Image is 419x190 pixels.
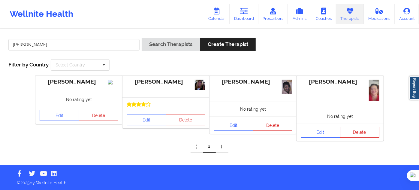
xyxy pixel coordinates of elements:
div: Select Country [56,63,85,67]
a: Edit [301,127,340,138]
div: [PERSON_NAME] [127,78,205,85]
img: 3770d09b-7861-4592-a62d-fcbfb7ee901f1D284D08-0ED4-465D-99F1-FC6DFEE99966_1_201_a.jpeg [195,80,205,90]
a: Therapists [336,4,364,24]
button: Delete [253,120,293,131]
div: No rating yet [209,102,297,116]
a: Calendar [204,4,230,24]
img: 6ff252fc-29d6-43d6-80ce-25aeeb5c1205SELF_PORTRAIT_2.jpg [282,80,292,94]
div: [PERSON_NAME] [40,78,118,85]
div: No rating yet [297,109,384,124]
p: © 2025 by Wellnite Health [13,176,406,186]
a: Dashboard [230,4,258,24]
a: Edit [214,120,253,131]
a: Coaches [311,4,336,24]
a: Edit [40,110,79,121]
img: Image%2Fplaceholer-image.png [108,80,118,84]
span: Filter by Country [8,62,49,68]
a: Edit [127,115,166,125]
a: Report Bug [409,76,419,100]
a: Previous item [191,141,203,153]
button: Delete [340,127,380,138]
a: Admins [288,4,311,24]
button: Create Therapist [200,38,256,51]
img: 20200924_151508.jpg [369,80,379,101]
div: Pagination Navigation [191,141,228,153]
button: Search Therapists [142,38,200,51]
a: 1 [203,141,216,153]
a: Account [395,4,419,24]
input: Search Keywords [8,39,140,51]
div: No rating yet [35,92,122,107]
a: Medications [364,4,395,24]
button: Delete [79,110,119,121]
div: [PERSON_NAME] [214,78,292,85]
button: Delete [166,115,206,125]
div: [PERSON_NAME] [301,78,379,85]
a: Prescribers [258,4,288,24]
a: Next item [216,141,228,153]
